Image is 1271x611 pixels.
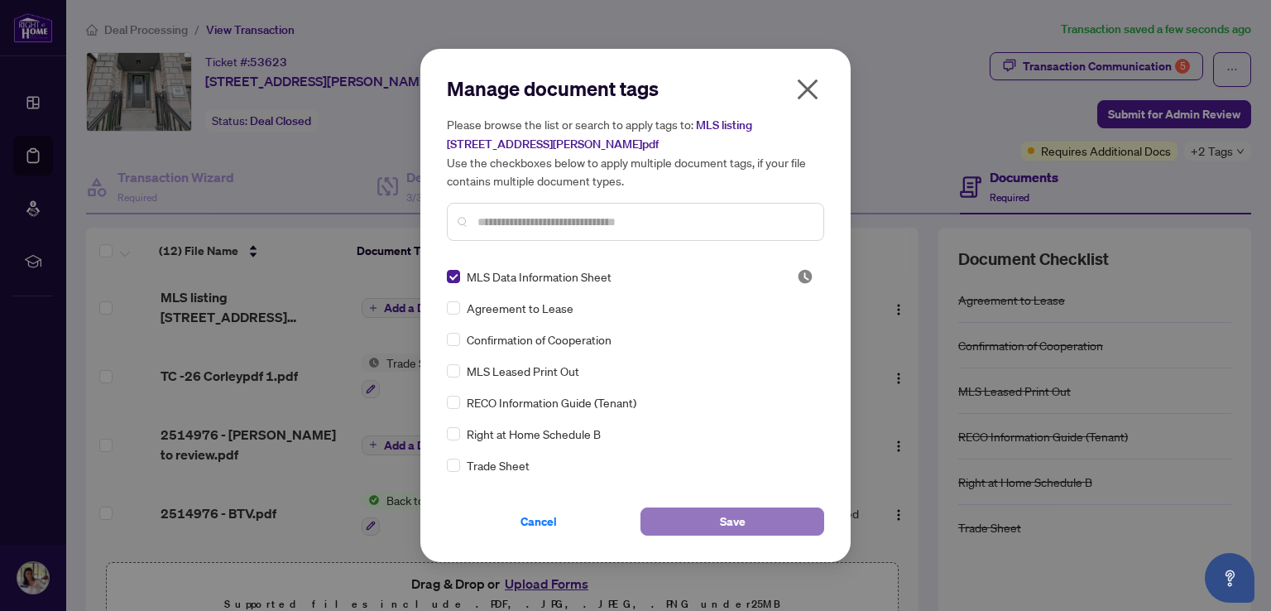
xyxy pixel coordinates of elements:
span: RECO Information Guide (Tenant) [467,393,636,411]
button: Save [640,508,824,536]
button: Open asap [1205,553,1254,603]
img: status [797,268,813,285]
span: Right at Home Schedule B [467,425,601,443]
span: Save [720,508,746,535]
span: Trade Sheet [467,456,530,474]
span: Pending Review [797,268,813,285]
span: MLS Data Information Sheet [467,267,612,286]
span: Confirmation of Cooperation [467,330,612,349]
span: Cancel [520,508,557,535]
span: Agreement to Lease [467,299,573,317]
button: Cancel [447,508,631,536]
span: MLS Leased Print Out [467,362,579,380]
span: close [794,76,821,103]
h5: Please browse the list or search to apply tags to: Use the checkboxes below to apply multiple doc... [447,115,824,190]
h2: Manage document tags [447,75,824,102]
